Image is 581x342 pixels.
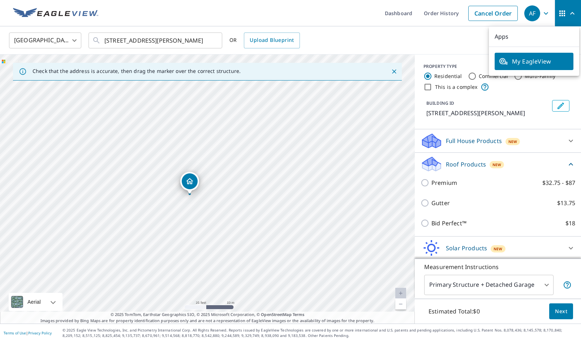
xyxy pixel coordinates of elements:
p: Check that the address is accurate, then drag the marker over the correct structure. [33,68,241,74]
label: Commercial [479,73,508,80]
p: Full House Products [446,137,502,145]
p: BUILDING ID [426,100,454,106]
p: $18 [565,219,575,228]
a: Terms [293,312,305,317]
span: Next [555,307,567,316]
p: Estimated Total: $0 [423,303,486,319]
p: Bid Perfect™ [431,219,466,228]
div: Aerial [9,293,63,311]
span: My EagleView [499,57,569,66]
p: Apps [489,26,579,47]
a: Terms of Use [4,330,26,335]
img: EV Logo [13,8,98,19]
div: PROPERTY TYPE [423,63,572,70]
p: Solar Products [446,244,487,252]
a: Upload Blueprint [244,33,300,48]
p: Roof Products [446,160,486,169]
div: Aerial [25,293,43,311]
a: My EagleView [495,53,573,70]
p: © 2025 Eagle View Technologies, Inc. and Pictometry International Corp. All Rights Reserved. Repo... [63,328,577,338]
a: Privacy Policy [28,330,52,335]
a: Cancel Order [468,6,518,21]
p: Premium [431,178,457,187]
div: Full House ProductsNew [421,132,575,150]
button: Close [390,67,399,76]
label: This is a complex [435,83,478,91]
label: Multi-Family [525,73,555,80]
div: Dropped pin, building 1, Residential property, 1423 Avila Ave Deltona, FL 32725 [180,172,199,194]
input: Search by address or latitude-longitude [104,30,207,51]
span: © 2025 TomTom, Earthstar Geographics SIO, © 2025 Microsoft Corporation, © [111,312,305,318]
a: OpenStreetMap [261,312,291,317]
span: Your report will include the primary structure and a detached garage if one exists. [563,281,572,289]
div: Roof ProductsNew [421,156,575,173]
p: $32.75 - $87 [542,178,575,187]
label: Residential [434,73,462,80]
p: Gutter [431,199,450,207]
p: | [4,331,52,335]
span: New [508,139,517,144]
p: [STREET_ADDRESS][PERSON_NAME] [426,109,549,117]
button: Next [549,303,573,320]
div: OR [229,33,300,48]
div: AF [524,5,540,21]
span: Upload Blueprint [250,36,294,45]
a: Current Level 20, Zoom Out [395,299,406,309]
button: Edit building 1 [552,100,569,112]
p: Measurement Instructions [424,263,572,271]
a: Current Level 20, Zoom In Disabled [395,288,406,299]
p: $13.75 [557,199,575,207]
div: Solar ProductsNew [421,239,575,257]
span: New [492,162,501,168]
span: New [494,246,502,252]
div: [GEOGRAPHIC_DATA] [9,30,81,51]
div: Primary Structure + Detached Garage [424,275,554,295]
